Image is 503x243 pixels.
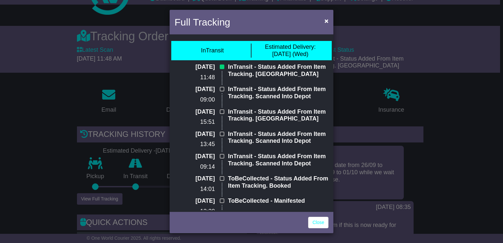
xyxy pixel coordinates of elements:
p: InTransit - Status Added From Item Tracking. Scanned Into Depot [228,153,328,167]
span: × [325,17,328,25]
p: InTransit - Status Added From Item Tracking. Scanned Into Depot [228,86,328,100]
p: InTransit - Status Added From Item Tracking. [GEOGRAPHIC_DATA] [228,108,328,122]
button: Close [321,14,332,28]
p: [DATE] [175,153,215,160]
p: 13:45 [175,141,215,148]
p: [DATE] [175,108,215,116]
span: Estimated Delivery: [265,44,316,50]
p: 11:48 [175,74,215,81]
p: 14:01 [175,186,215,193]
p: InTransit - Status Added From Item Tracking. Scanned Into Depot [228,131,328,145]
p: 15:51 [175,119,215,126]
p: 13:30 [175,208,215,215]
h4: Full Tracking [175,15,230,29]
p: ToBeCollected - Status Added From Item Tracking. Booked [228,175,328,189]
div: InTransit [201,47,224,54]
a: Close [308,217,328,228]
p: 09:00 [175,96,215,103]
p: [DATE] [175,131,215,138]
p: InTransit - Status Added From Item Tracking. [GEOGRAPHIC_DATA] [228,64,328,78]
p: [DATE] [175,86,215,93]
p: 09:14 [175,163,215,171]
p: ToBeCollected - Manifested [228,197,328,205]
p: [DATE] [175,175,215,182]
div: [DATE] (Wed) [265,44,316,58]
p: [DATE] [175,64,215,71]
p: [DATE] [175,197,215,205]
